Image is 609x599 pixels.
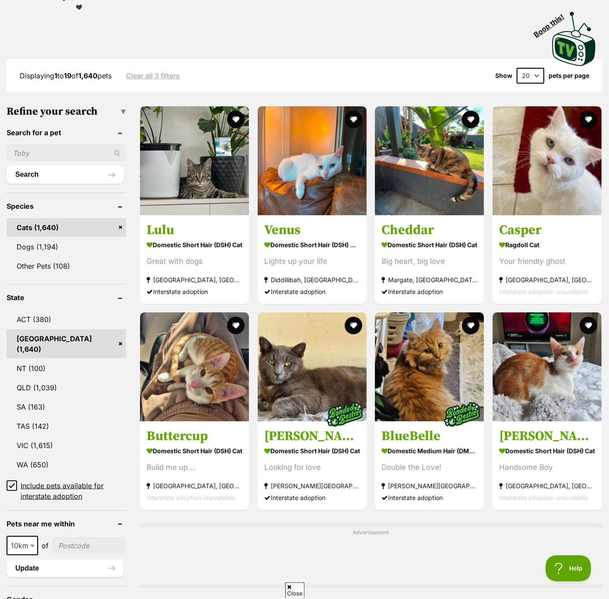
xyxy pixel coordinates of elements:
a: Casper Ragdoll Cat Your friendly ghost [GEOGRAPHIC_DATA], [GEOGRAPHIC_DATA] Interstate adoption u... [493,215,602,304]
img: bonded besties [323,392,367,436]
div: Big heart, big love [381,256,477,267]
strong: Domestic Short Hair (DSH) Cat [499,444,595,457]
h3: BlueBelle [381,427,477,444]
strong: Margate, [GEOGRAPHIC_DATA] [381,274,477,286]
a: Cats (1,640) [7,218,126,237]
img: Casper - Ragdoll Cat [493,106,602,215]
span: Boop this! [532,7,573,39]
header: Species [7,202,126,210]
strong: Domestic Short Hair (DSH) Cat [147,444,242,457]
a: SA (163) [7,398,126,416]
div: Lights up your life [264,256,360,267]
button: Search [7,166,124,183]
header: State [7,294,126,301]
button: favourite [462,317,480,334]
h3: Casper [499,222,595,238]
strong: Domestic Short Hair (DSH) x Oriental Shorthair Cat [264,238,360,251]
strong: Domestic Short Hair (DSH) Cat [264,444,360,457]
a: Lulu Domestic Short Hair (DSH) Cat Great with dogs [GEOGRAPHIC_DATA], [GEOGRAPHIC_DATA] Interstat... [140,215,249,304]
strong: 19 [64,71,71,80]
div: Looking for love [264,461,360,473]
img: BlueBelle - Domestic Medium Hair (DMH) Cat [375,312,484,421]
button: favourite [227,111,245,128]
label: pets per page [549,72,589,79]
div: Double the Love! [381,461,477,473]
strong: [PERSON_NAME][GEOGRAPHIC_DATA][PERSON_NAME], [GEOGRAPHIC_DATA] [381,480,477,491]
div: Great with dogs [147,256,242,267]
a: TAS (142) [7,417,126,435]
h3: [PERSON_NAME] [264,427,360,444]
a: [PERSON_NAME] Domestic Short Hair (DSH) Cat Looking for love [PERSON_NAME][GEOGRAPHIC_DATA][PERSO... [258,421,367,510]
strong: Domestic Short Hair (DSH) Cat [381,238,477,251]
span: 10km [7,539,37,552]
img: Cheddar - Domestic Short Hair (DSH) Cat [375,106,484,215]
strong: Diddillibah, [GEOGRAPHIC_DATA] [264,274,360,286]
span: Close [285,582,304,598]
h3: Cheddar [381,222,477,238]
header: Search for a pet [7,129,126,137]
img: Tyson - Domestic Short Hair (DSH) Cat [493,312,602,421]
span: Include pets available for interstate adoption [21,480,126,501]
button: favourite [345,317,362,334]
strong: Domestic Short Hair (DSH) Cat [147,238,242,251]
h3: Lulu [147,222,242,238]
span: Interstate adoption unavailable [147,494,235,501]
a: [GEOGRAPHIC_DATA] (1,640) [7,329,126,358]
a: WA (650) [7,455,126,474]
a: ACT (380) [7,310,126,329]
img: Ivan - Domestic Short Hair (DSH) Cat [258,312,367,421]
a: BlueBelle Domestic Medium Hair (DMH) Cat Double the Love! [PERSON_NAME][GEOGRAPHIC_DATA][PERSON_N... [375,421,484,510]
span: 10km [7,536,38,555]
a: QLD (1,039) [7,378,126,397]
span: Show [495,72,512,79]
a: [PERSON_NAME] Domestic Short Hair (DSH) Cat Handsome Boy [GEOGRAPHIC_DATA], [GEOGRAPHIC_DATA] Int... [493,421,602,510]
button: Update [7,560,124,577]
a: NT (100) [7,359,126,378]
a: Dogs (1,194) [7,238,126,256]
span: Interstate adoption unavailable [499,494,588,501]
a: Cheddar Domestic Short Hair (DSH) Cat Big heart, big love Margate, [GEOGRAPHIC_DATA] Interstate a... [375,215,484,304]
div: Interstate adoption [147,286,242,298]
iframe: Help Scout Beacon - Open [546,555,591,581]
img: PetRescue TV logo [552,12,596,66]
div: Handsome Boy [499,461,595,473]
a: Include pets available for interstate adoption [7,480,126,501]
img: Venus - Domestic Short Hair (DSH) x Oriental Shorthair Cat [258,106,367,215]
span: Displaying to of pets [20,71,112,80]
div: Your friendly ghost [499,256,595,267]
a: Venus Domestic Short Hair (DSH) x Oriental Shorthair Cat Lights up your life Diddillibah, [GEOGRA... [258,215,367,304]
strong: [GEOGRAPHIC_DATA], [GEOGRAPHIC_DATA] [147,480,242,491]
button: favourite [227,317,245,334]
strong: [GEOGRAPHIC_DATA], [GEOGRAPHIC_DATA] [499,480,595,491]
span: of [42,540,49,551]
strong: Domestic Medium Hair (DMH) Cat [381,444,477,457]
button: favourite [580,317,597,334]
strong: 1 [54,71,57,80]
input: Toby [7,145,126,161]
a: Clear all 3 filters [126,72,180,80]
button: favourite [345,111,362,128]
span: Interstate adoption unavailable [499,288,588,295]
strong: Ragdoll Cat [499,238,595,251]
div: Build me up.... [147,461,242,473]
a: VIC (1,615) [7,436,126,455]
h3: Buttercup [147,427,242,444]
a: Boop this! [552,4,596,68]
img: bonded besties [441,392,484,436]
header: Pets near me within [7,520,126,528]
input: postcode [52,537,126,554]
img: Buttercup - Domestic Short Hair (DSH) Cat [140,312,249,421]
a: Other Pets (108) [7,257,126,275]
h3: Refine your search [7,105,126,118]
strong: [PERSON_NAME][GEOGRAPHIC_DATA][PERSON_NAME], [GEOGRAPHIC_DATA] [264,480,360,491]
strong: 1,640 [78,71,98,80]
div: Interstate adoption [381,491,477,503]
div: Interstate adoption [264,286,360,298]
div: Interstate adoption [381,286,477,298]
strong: [GEOGRAPHIC_DATA], [GEOGRAPHIC_DATA] [499,274,595,286]
div: Interstate adoption [264,491,360,503]
button: favourite [580,111,597,128]
h3: [PERSON_NAME] [499,427,595,444]
a: Buttercup Domestic Short Hair (DSH) Cat Build me up.... [GEOGRAPHIC_DATA], [GEOGRAPHIC_DATA] Inte... [140,421,249,510]
img: Lulu - Domestic Short Hair (DSH) Cat [140,106,249,215]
